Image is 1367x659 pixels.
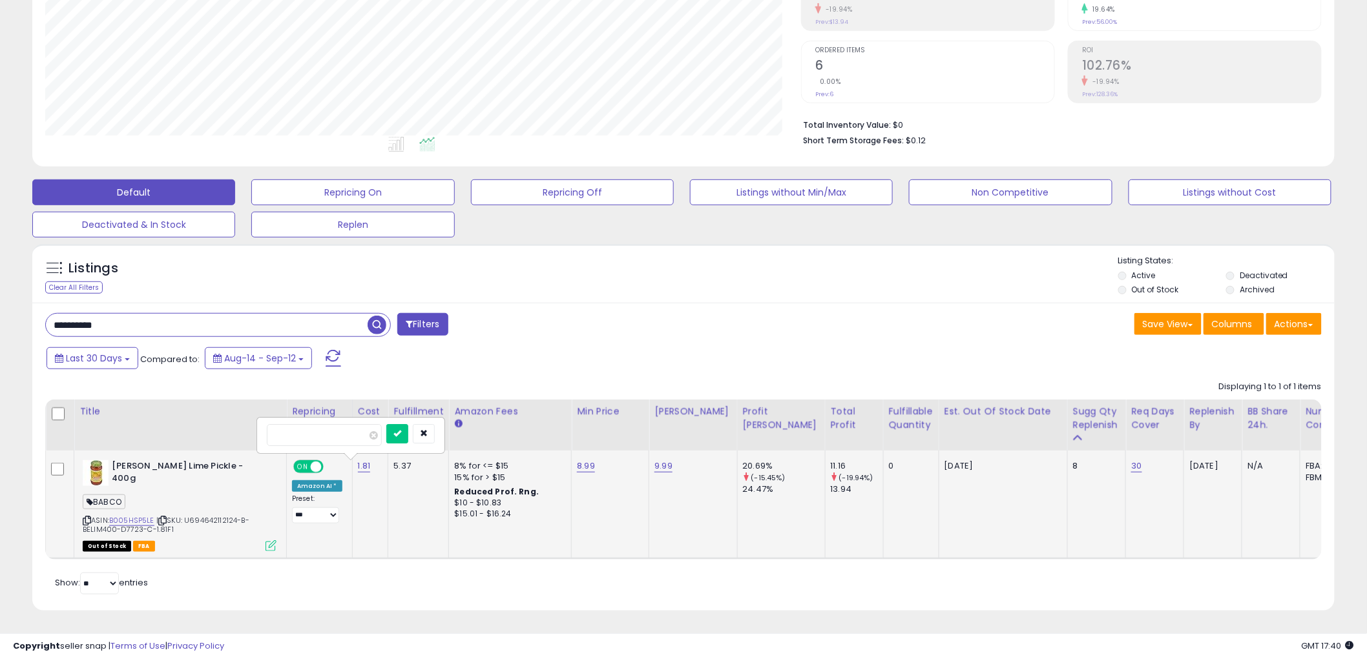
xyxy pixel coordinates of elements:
[454,498,561,509] div: $10 - $10.83
[831,460,883,472] div: 11.16
[803,116,1312,132] li: $0
[397,313,448,336] button: Filters
[292,405,347,418] div: Repricing
[743,460,825,472] div: 20.69%
[224,352,296,365] span: Aug-14 - Sep-12
[454,418,462,430] small: Amazon Fees.
[1212,318,1253,330] span: Columns
[577,405,643,418] div: Min Price
[743,483,825,495] div: 24.47%
[393,460,439,472] div: 5.37
[454,509,561,520] div: $15.01 - $16.24
[32,179,235,205] button: Default
[1189,405,1237,432] div: Replenish By
[1204,313,1264,335] button: Columns
[112,460,269,487] b: [PERSON_NAME] Lime Pickle - 400g
[83,494,125,509] span: BABCO
[1082,18,1117,26] small: Prev: 56.00%
[815,90,833,98] small: Prev: 6
[83,460,277,550] div: ASIN:
[1088,77,1120,86] small: -19.94%
[906,134,926,147] span: $0.12
[83,460,109,486] img: 41j6uq9dEkL._SL40_.jpg
[454,472,561,483] div: 15% for > $15
[1189,460,1232,472] div: [DATE]
[1134,313,1202,335] button: Save View
[1088,5,1115,14] small: 19.64%
[471,179,674,205] button: Repricing Off
[889,405,934,432] div: Fulfillable Quantity
[358,460,371,472] a: 1.81
[32,212,235,238] button: Deactivated & In Stock
[909,179,1112,205] button: Non Competitive
[815,77,841,86] small: 0.00%
[1302,640,1354,652] span: 2025-10-14 17:40 GMT
[944,460,1058,472] p: [DATE]
[1073,460,1116,472] div: 8
[654,405,731,418] div: [PERSON_NAME]
[393,405,443,432] div: Fulfillment Cost
[821,5,853,14] small: -19.94%
[251,212,454,238] button: Replen
[251,179,454,205] button: Repricing On
[1132,284,1179,295] label: Out of Stock
[109,515,154,526] a: B005HSP5LE
[47,347,138,369] button: Last 30 Days
[1240,270,1288,281] label: Deactivated
[292,494,342,523] div: Preset:
[944,405,1062,418] div: Est. Out Of Stock Date
[803,135,904,146] b: Short Term Storage Fees:
[295,461,311,472] span: ON
[1131,405,1178,432] div: Req Days Cover
[1067,400,1126,451] th: Please note that this number is a calculation based on your required days of coverage and your ve...
[1306,405,1353,432] div: Num of Comp.
[13,640,224,653] div: seller snap | |
[1082,58,1321,76] h2: 102.76%
[654,460,673,472] a: 9.99
[831,483,883,495] div: 13.94
[83,541,131,552] span: All listings that are currently out of stock and unavailable for purchase on Amazon
[79,405,281,418] div: Title
[133,541,155,552] span: FBA
[690,179,893,205] button: Listings without Min/Max
[889,460,929,472] div: 0
[815,58,1054,76] h2: 6
[1219,381,1322,393] div: Displaying 1 to 1 of 1 items
[45,281,103,294] div: Clear All Filters
[454,460,561,472] div: 8% for <= $15
[83,515,249,534] span: | SKU: U694642112124-B-BELIM400-D7723-C-1.81F1
[1131,460,1142,472] a: 30
[1247,460,1290,472] div: N/A
[13,640,60,652] strong: Copyright
[454,405,566,418] div: Amazon Fees
[66,352,122,365] span: Last 30 Days
[292,480,342,492] div: Amazon AI *
[1129,179,1331,205] button: Listings without Cost
[577,460,595,472] a: 8.99
[1073,405,1121,432] div: Sugg Qty Replenish
[1306,460,1348,472] div: FBA: 1
[167,640,224,652] a: Privacy Policy
[1247,405,1295,432] div: BB Share 24h.
[454,486,539,497] b: Reduced Prof. Rng.
[815,47,1054,54] span: Ordered Items
[743,405,820,432] div: Profit [PERSON_NAME]
[110,640,165,652] a: Terms of Use
[1240,284,1275,295] label: Archived
[815,18,848,26] small: Prev: $13.94
[1266,313,1322,335] button: Actions
[831,405,878,432] div: Total Profit
[68,259,118,278] h5: Listings
[358,405,383,418] div: Cost
[1082,90,1118,98] small: Prev: 128.36%
[1082,47,1321,54] span: ROI
[1132,270,1156,281] label: Active
[205,347,312,369] button: Aug-14 - Sep-12
[803,119,891,130] b: Total Inventory Value:
[1118,255,1335,267] p: Listing States:
[140,353,200,365] span: Compared to:
[322,461,342,472] span: OFF
[839,472,873,483] small: (-19.94%)
[1306,472,1348,483] div: FBM: 1
[751,472,786,483] small: (-15.45%)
